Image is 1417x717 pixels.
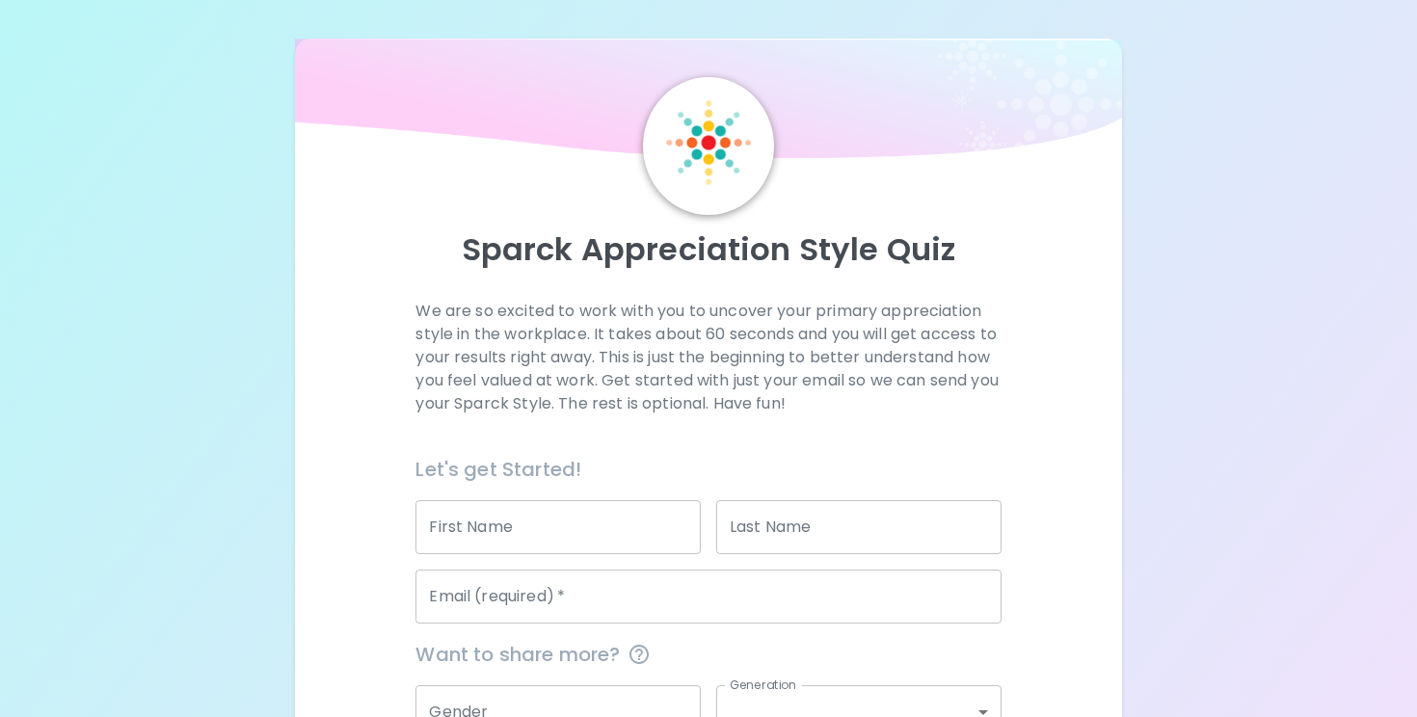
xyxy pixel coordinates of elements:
h6: Let's get Started! [415,454,1001,485]
p: Sparck Appreciation Style Quiz [318,230,1098,269]
svg: This information is completely confidential and only used for aggregated appreciation studies at ... [628,643,651,666]
label: Generation [730,677,796,693]
img: Sparck Logo [666,100,751,185]
p: We are so excited to work with you to uncover your primary appreciation style in the workplace. I... [415,300,1001,415]
span: Want to share more? [415,639,1001,670]
img: wave [295,39,1121,169]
